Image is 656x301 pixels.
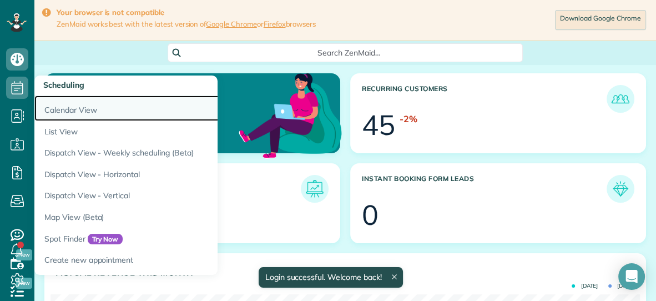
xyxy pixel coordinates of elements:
[572,283,598,289] span: [DATE]
[362,85,607,113] h3: Recurring Customers
[264,19,286,28] a: Firefox
[362,175,607,203] h3: Instant Booking Form Leads
[362,201,379,229] div: 0
[34,142,312,164] a: Dispatch View - Weekly scheduling (Beta)
[88,234,123,245] span: Try Now
[236,61,344,168] img: dashboard_welcome-42a62b7d889689a78055ac9021e634bf52bae3f8056760290aed330b23ab8690.png
[57,19,316,29] span: ZenMaid works best with the latest version of or browsers
[34,96,312,121] a: Calendar View
[362,111,395,139] div: 45
[609,178,632,200] img: icon_form_leads-04211a6a04a5b2264e4ee56bc0799ec3eb69b7e499cbb523a139df1d13a81ae0.png
[400,113,417,126] div: -2%
[608,283,634,289] span: [DATE]
[206,19,257,28] a: Google Chrome
[43,80,84,90] span: Scheduling
[34,121,312,143] a: List View
[258,267,402,288] div: Login successful. Welcome back!
[34,185,312,207] a: Dispatch View - Vertical
[34,249,312,275] a: Create new appointment
[34,228,312,250] a: Spot FinderTry Now
[609,88,632,110] img: icon_recurring_customers-cf858462ba22bcd05b5a5880d41d6543d210077de5bb9ebc9590e49fd87d84ed.png
[57,8,316,17] strong: Your browser is not compatible
[34,207,312,228] a: Map View (Beta)
[555,10,646,30] a: Download Google Chrome
[618,263,645,290] div: Open Intercom Messenger
[304,178,326,200] img: icon_forecast_revenue-8c13a41c7ed35a8dcfafea3cbb826a0462acb37728057bba2d056411b612bbbe.png
[34,164,312,185] a: Dispatch View - Horizontal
